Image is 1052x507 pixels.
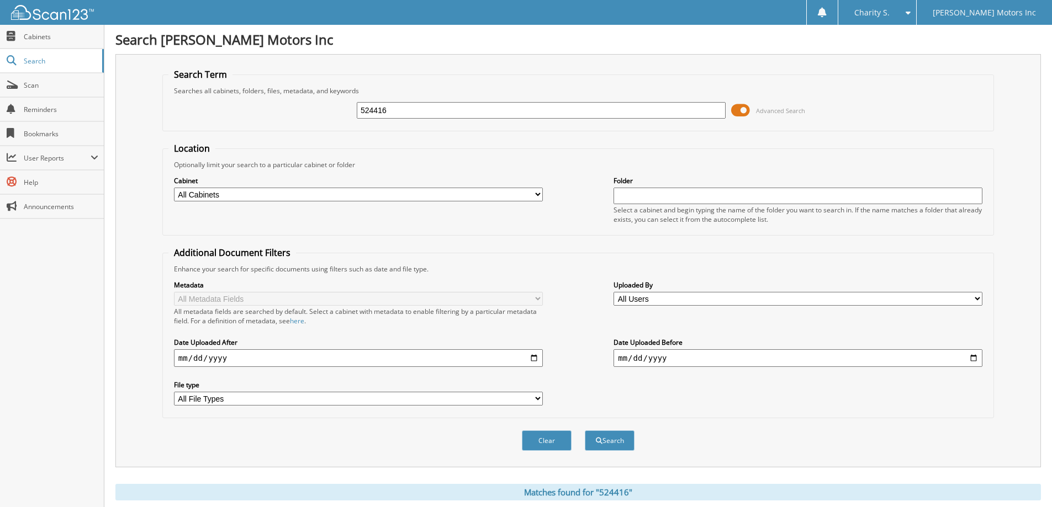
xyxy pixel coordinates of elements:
[614,280,982,290] label: Uploaded By
[854,9,890,16] span: Charity S.
[756,106,805,115] span: Advanced Search
[24,129,98,138] span: Bookmarks
[168,264,988,274] div: Enhance your search for specific documents using filters such as date and file type.
[290,316,304,325] a: here
[174,338,543,347] label: Date Uploaded After
[168,247,296,259] legend: Additional Document Filters
[614,205,982,224] div: Select a cabinet and begin typing the name of the folder you want to search in. If the name match...
[522,430,572,451] button: Clear
[174,280,543,290] label: Metadata
[174,307,543,325] div: All metadata fields are searched by default. Select a cabinet with metadata to enable filtering b...
[614,176,982,185] label: Folder
[614,338,982,347] label: Date Uploaded Before
[24,105,98,114] span: Reminders
[585,430,635,451] button: Search
[174,380,543,389] label: File type
[24,153,91,163] span: User Reports
[24,81,98,90] span: Scan
[168,68,232,81] legend: Search Term
[168,160,988,169] div: Optionally limit your search to a particular cabinet or folder
[115,30,1041,49] h1: Search [PERSON_NAME] Motors Inc
[168,142,215,154] legend: Location
[168,86,988,95] div: Searches all cabinets, folders, files, metadata, and keywords
[24,202,98,211] span: Announcements
[11,5,94,20] img: scan123-logo-white.svg
[933,9,1036,16] span: [PERSON_NAME] Motors Inc
[24,32,98,41] span: Cabinets
[614,349,982,367] input: end
[115,484,1041,500] div: Matches found for "524416"
[24,56,97,66] span: Search
[24,178,98,187] span: Help
[174,349,543,367] input: start
[174,176,543,185] label: Cabinet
